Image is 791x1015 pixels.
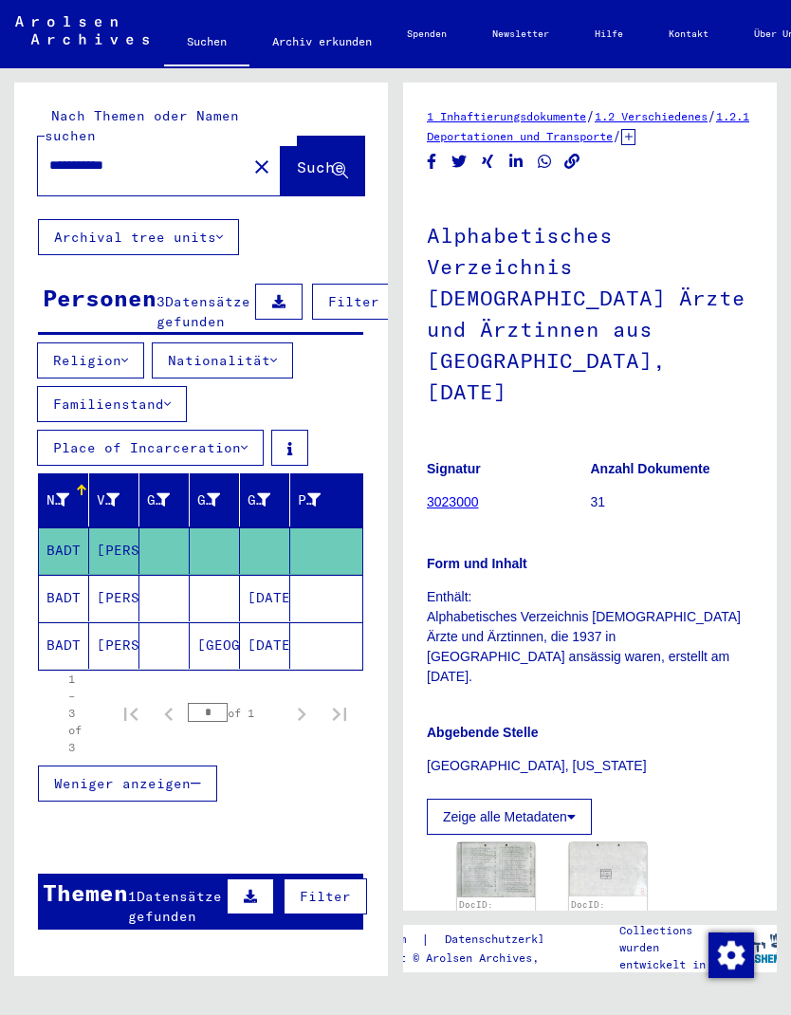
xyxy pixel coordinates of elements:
[613,127,621,144] span: /
[38,766,217,802] button: Weniger anzeigen
[164,19,249,68] a: Suchen
[89,622,139,669] mat-cell: [PERSON_NAME]
[37,342,144,378] button: Religion
[15,16,149,45] img: Arolsen_neg.svg
[152,342,293,378] button: Nationalität
[297,157,344,176] span: Suche
[283,694,321,732] button: Next page
[45,107,239,144] mat-label: Nach Themen oder Namen suchen
[250,156,273,178] mat-icon: close
[427,109,586,123] a: 1 Inhaftierungsdokumente
[427,587,753,687] p: Enthält: Alphabetisches Verzeichnis [DEMOGRAPHIC_DATA] Ärzte und Ärztinnen, die 1937 in [GEOGRAPH...
[346,930,600,950] div: |
[450,150,469,174] button: Share on Twitter
[150,694,188,732] button: Previous page
[591,492,754,512] p: 31
[708,107,716,124] span: /
[595,109,708,123] a: 1.2 Verschiedenes
[248,490,270,510] div: Geburtsdatum
[646,11,731,57] a: Kontakt
[37,430,264,466] button: Place of Incarceration
[188,704,283,722] div: of 1
[112,694,150,732] button: First page
[128,888,222,925] span: Datensätze gefunden
[68,671,82,756] div: 1 – 3 of 3
[572,11,646,57] a: Hilfe
[54,775,191,792] span: Weniger anzeigen
[328,293,379,310] span: Filter
[97,485,143,515] div: Vorname
[290,473,362,526] mat-header-cell: Prisoner #
[300,888,351,905] span: Filter
[97,490,120,510] div: Vorname
[427,494,479,509] a: 3023000
[591,461,710,476] b: Anzahl Dokumente
[384,11,469,57] a: Spenden
[240,622,290,669] mat-cell: [DATE]
[457,842,535,897] img: 001.jpg
[427,461,481,476] b: Signatur
[535,150,555,174] button: Share on WhatsApp
[46,490,69,510] div: Nachname
[346,950,600,967] p: Copyright © Arolsen Archives, 2021
[43,876,128,910] div: Themen
[243,147,281,185] button: Clear
[427,556,527,571] b: Form und Inhalt
[430,930,600,950] a: Datenschutzerklärung
[249,19,395,65] a: Archiv erkunden
[459,899,505,923] a: DocID: 11194493
[506,150,526,174] button: Share on LinkedIn
[569,842,647,896] img: 002.jpg
[478,150,498,174] button: Share on Xing
[43,281,156,315] div: Personen
[39,622,89,669] mat-cell: BADT
[562,150,582,174] button: Copy link
[298,490,321,510] div: Prisoner #
[422,150,442,174] button: Share on Facebook
[156,293,165,310] span: 3
[427,756,753,776] p: [GEOGRAPHIC_DATA], [US_STATE]
[190,622,240,669] mat-cell: [GEOGRAPHIC_DATA]
[240,575,290,621] mat-cell: [DATE]
[619,939,730,1007] p: wurden entwickelt in Partnerschaft mit
[89,473,139,526] mat-header-cell: Vorname
[248,485,294,515] div: Geburtsdatum
[284,878,367,914] button: Filter
[39,473,89,526] mat-header-cell: Nachname
[89,527,139,574] mat-cell: [PERSON_NAME]
[37,386,187,422] button: Familienstand
[89,575,139,621] mat-cell: [PERSON_NAME]
[298,485,344,515] div: Prisoner #
[312,284,395,320] button: Filter
[469,11,572,57] a: Newsletter
[571,899,616,923] a: DocID: 11194493
[190,473,240,526] mat-header-cell: Geburt‏
[39,575,89,621] mat-cell: BADT
[38,219,239,255] button: Archival tree units
[147,490,170,510] div: Geburtsname
[427,725,538,740] b: Abgebende Stelle
[128,888,137,905] span: 1
[281,137,364,195] button: Suche
[586,107,595,124] span: /
[197,490,220,510] div: Geburt‏
[147,485,193,515] div: Geburtsname
[427,799,592,835] button: Zeige alle Metadaten
[197,485,244,515] div: Geburt‏
[240,473,290,526] mat-header-cell: Geburtsdatum
[321,694,359,732] button: Last page
[139,473,190,526] mat-header-cell: Geburtsname
[708,932,754,978] img: Zustimmung ändern
[39,527,89,574] mat-cell: BADT
[46,485,93,515] div: Nachname
[427,192,753,432] h1: Alphabetisches Verzeichnis [DEMOGRAPHIC_DATA] Ärzte und Ärztinnen aus [GEOGRAPHIC_DATA], [DATE]
[156,293,250,330] span: Datensätze gefunden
